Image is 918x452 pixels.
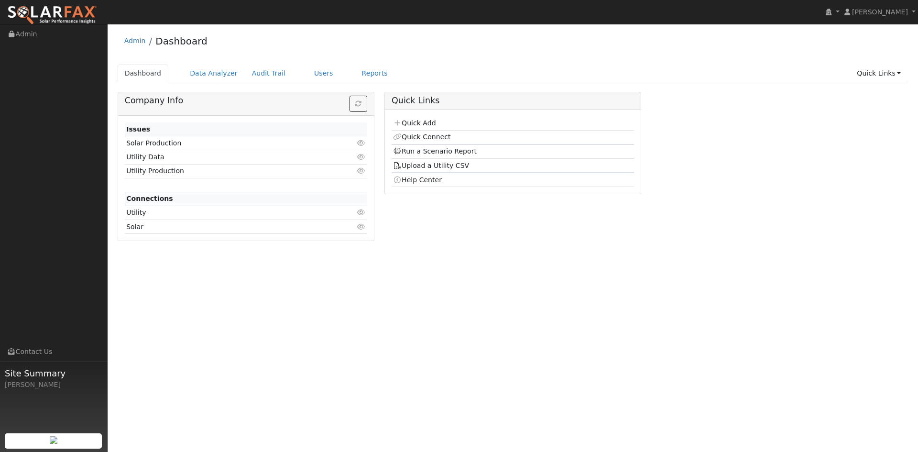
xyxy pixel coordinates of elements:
[5,380,102,390] div: [PERSON_NAME]
[357,140,366,146] i: Click to view
[126,195,173,202] strong: Connections
[393,119,436,127] a: Quick Add
[118,65,169,82] a: Dashboard
[183,65,245,82] a: Data Analyzer
[393,162,469,169] a: Upload a Utility CSV
[357,209,366,216] i: Click to view
[125,220,328,234] td: Solar
[50,436,57,444] img: retrieve
[155,35,208,47] a: Dashboard
[125,96,367,106] h5: Company Info
[125,164,328,178] td: Utility Production
[125,136,328,150] td: Solar Production
[307,65,340,82] a: Users
[245,65,293,82] a: Audit Trail
[393,176,442,184] a: Help Center
[357,223,366,230] i: Click to view
[852,8,908,16] span: [PERSON_NAME]
[392,96,634,106] h5: Quick Links
[124,37,146,44] a: Admin
[125,150,328,164] td: Utility Data
[126,125,150,133] strong: Issues
[357,154,366,160] i: Click to view
[5,367,102,380] span: Site Summary
[125,206,328,220] td: Utility
[357,167,366,174] i: Click to view
[393,133,450,141] a: Quick Connect
[355,65,395,82] a: Reports
[393,147,477,155] a: Run a Scenario Report
[7,5,97,25] img: SolarFax
[850,65,908,82] a: Quick Links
